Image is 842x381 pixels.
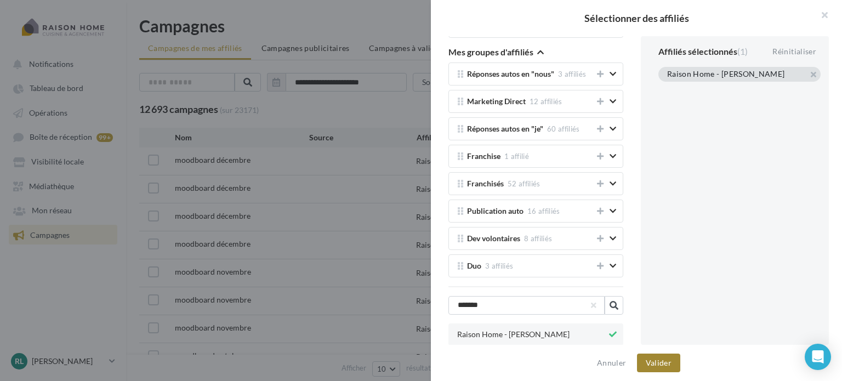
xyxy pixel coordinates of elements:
span: Franchisés [467,180,504,188]
span: Réponses autos en "je" [467,125,543,133]
span: Duo [467,262,481,270]
button: Mes groupes d'affiliés [448,47,544,60]
button: Valider [637,354,680,372]
span: 52 affiliés [508,179,541,188]
span: 12 affiliés [530,97,562,106]
span: Marketing Direct [467,98,526,106]
div: Réinitialiser [768,45,821,58]
span: Publication auto [467,207,524,215]
span: Raison Home - [PERSON_NAME] [457,331,570,339]
span: Franchise [467,152,500,161]
span: 3 affiliés [558,70,586,78]
span: Mes groupes d'affiliés [448,48,533,56]
span: (1) [737,46,748,56]
div: Open Intercom Messenger [805,344,831,370]
span: 8 affiliés [524,234,552,243]
div: Affiliés sélectionnés [658,47,748,56]
span: 1 affilié [504,152,529,161]
div: Raison Home - [PERSON_NAME] [667,70,784,80]
button: Annuler [593,356,630,369]
span: 16 affiliés [527,207,560,215]
span: 3 affiliés [485,261,513,270]
span: Dev volontaires [467,235,520,243]
span: 60 affiliés [547,124,580,133]
h2: Sélectionner des affiliés [448,13,824,23]
span: Réponses autos en "nous" [467,70,554,78]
